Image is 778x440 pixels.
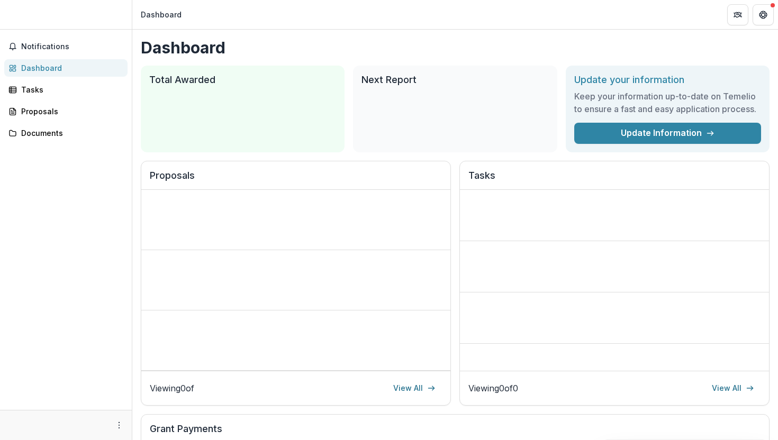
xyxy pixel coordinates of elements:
[149,74,336,86] h2: Total Awarded
[137,7,186,22] nav: breadcrumb
[4,124,128,142] a: Documents
[361,74,548,86] h2: Next Report
[574,90,761,115] h3: Keep your information up-to-date on Temelio to ensure a fast and easy application process.
[21,127,119,139] div: Documents
[150,170,442,190] h2: Proposals
[727,4,748,25] button: Partners
[387,380,442,397] a: View All
[21,42,123,51] span: Notifications
[574,74,761,86] h2: Update your information
[141,9,182,20] div: Dashboard
[21,84,119,95] div: Tasks
[150,382,194,395] p: Viewing 0 of
[113,419,125,432] button: More
[141,38,770,57] h1: Dashboard
[4,103,128,120] a: Proposals
[468,170,761,190] h2: Tasks
[21,106,119,117] div: Proposals
[574,123,761,144] a: Update Information
[4,38,128,55] button: Notifications
[4,59,128,77] a: Dashboard
[468,382,518,395] p: Viewing 0 of 0
[705,380,761,397] a: View All
[4,81,128,98] a: Tasks
[21,62,119,74] div: Dashboard
[753,4,774,25] button: Get Help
